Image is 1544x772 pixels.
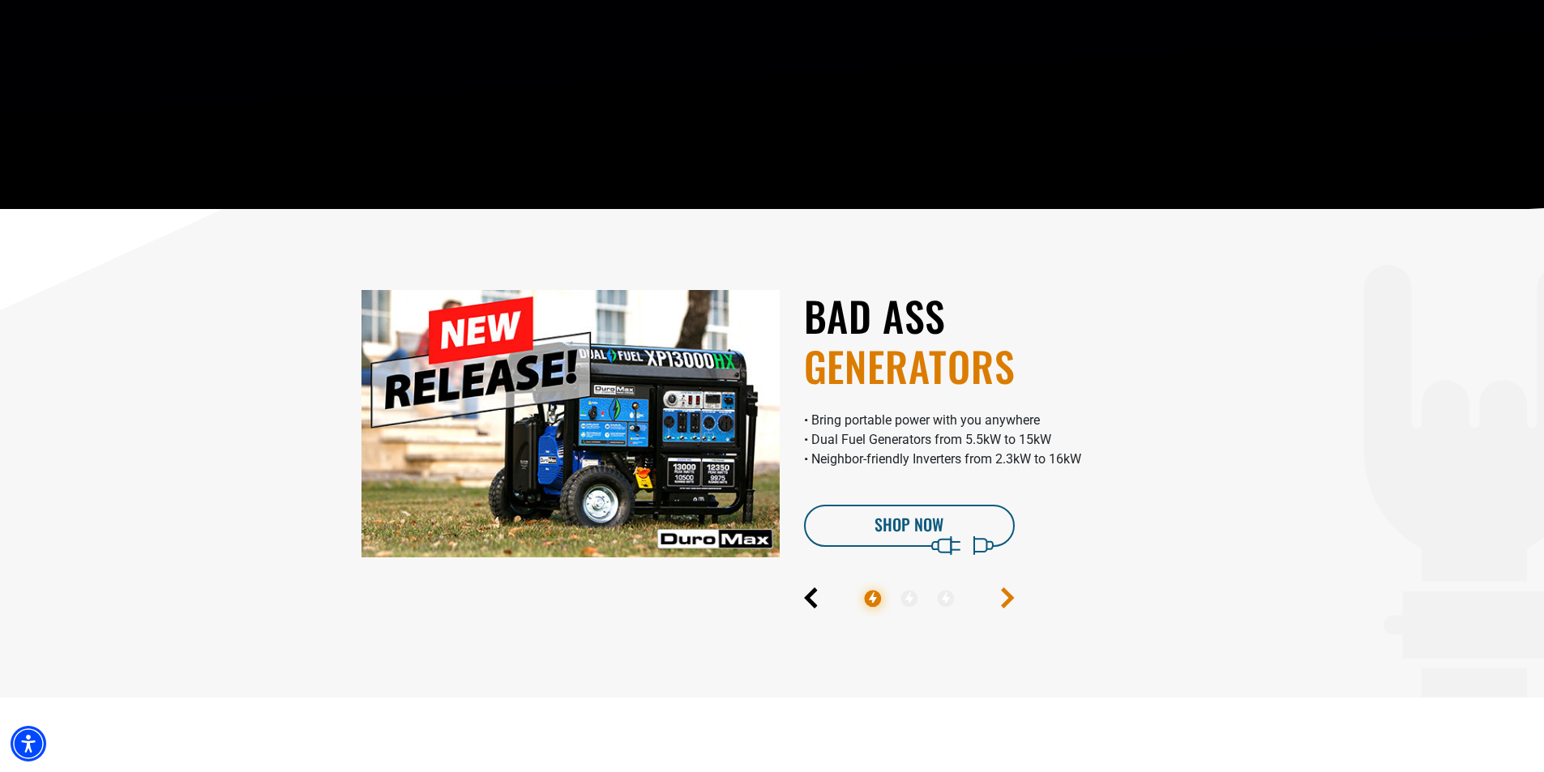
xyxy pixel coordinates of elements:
a: Shop Now [804,505,1015,547]
button: Next [1001,587,1015,608]
button: Previous [804,587,818,608]
div: Accessibility Menu [11,726,46,761]
span: GENERATORS [804,340,1222,391]
h2: BAD ASS [804,290,1222,391]
p: • Bring portable power with you anywhere • Dual Fuel Generators from 5.5kW to 15kW • Neighbor-fri... [804,411,1222,469]
img: A portable generator with a blue and black design, featuring various outlets and a "NEW RELEASE!"... [361,290,780,557]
